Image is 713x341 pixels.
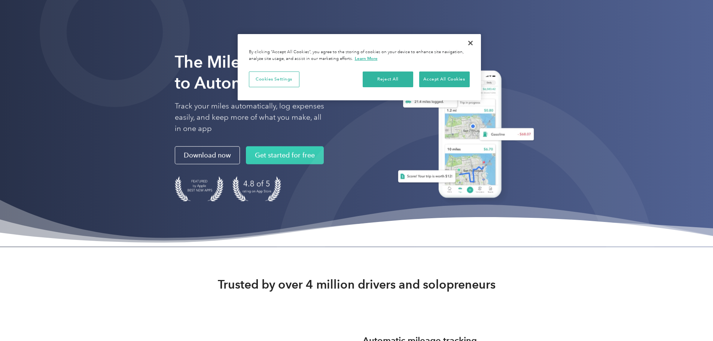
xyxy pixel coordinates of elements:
[355,56,378,61] a: More information about your privacy, opens in a new tab
[462,35,479,51] button: Close
[232,176,281,201] img: 4.9 out of 5 stars on the app store
[175,101,324,134] p: Track your miles automatically, log expenses easily, and keep more of what you make, all in one app
[175,146,240,164] a: Download now
[218,277,496,292] strong: Trusted by over 4 million drivers and solopreneurs
[363,71,413,87] button: Reject All
[249,71,299,87] button: Cookies Settings
[419,71,470,87] button: Accept All Cookies
[238,34,481,100] div: Cookie banner
[249,49,470,62] div: By clicking “Accept All Cookies”, you agree to the storing of cookies on your device to enhance s...
[175,52,373,93] strong: The Mileage Tracking App to Automate Your Logs
[238,34,481,100] div: Privacy
[175,176,223,201] img: Badge for Featured by Apple Best New Apps
[246,146,324,164] a: Get started for free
